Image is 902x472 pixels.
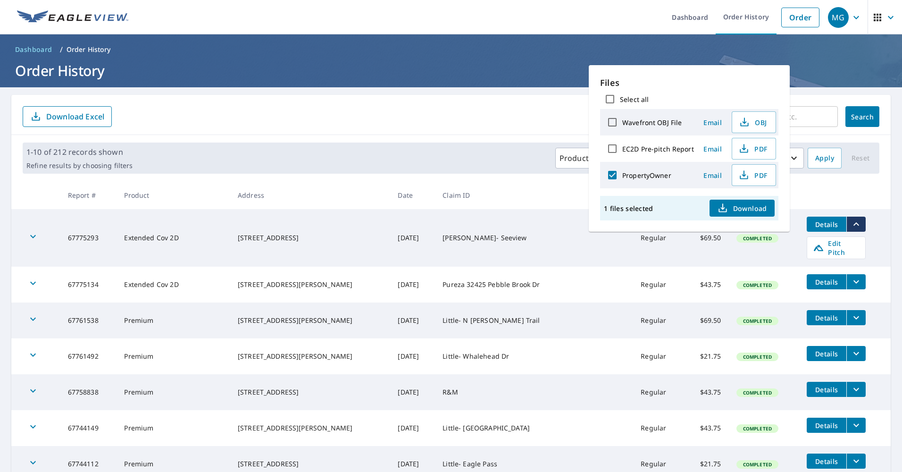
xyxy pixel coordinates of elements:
label: PropertyOwner [622,171,671,180]
button: PDF [732,138,776,160]
span: Details [812,349,841,358]
div: [STREET_ADDRESS][PERSON_NAME] [238,423,383,433]
td: Extended Cov 2D [117,267,230,303]
div: [STREET_ADDRESS] [238,388,383,397]
span: OBJ [738,117,768,128]
button: filesDropdownBtn-67744112 [846,454,866,469]
span: Completed [737,425,777,432]
button: filesDropdownBtn-67761538 [846,310,866,325]
td: [DATE] [390,338,435,374]
button: OBJ [732,111,776,133]
td: Little- [GEOGRAPHIC_DATA] [435,410,633,446]
th: Date [390,181,435,209]
td: Pureza 32425 Pebble Brook Dr [435,267,633,303]
span: Details [812,457,841,466]
th: Claim ID [435,181,633,209]
td: Regular [633,209,684,267]
span: Completed [737,235,777,242]
button: PDF [732,164,776,186]
button: detailsBtn-67761538 [807,310,846,325]
td: Premium [117,410,230,446]
button: filesDropdownBtn-67775293 [846,217,866,232]
label: Select all [620,95,649,104]
button: Email [698,142,728,156]
button: Email [698,115,728,130]
span: Email [702,118,724,127]
button: detailsBtn-67775134 [807,274,846,289]
li: / [60,44,63,55]
a: Edit Pitch [807,236,866,259]
button: detailsBtn-67775293 [807,217,846,232]
td: 67758838 [60,374,117,410]
img: EV Logo [17,10,128,25]
span: Apply [815,152,834,164]
td: Regular [633,303,684,338]
p: Order History [67,45,111,54]
td: $21.75 [684,338,729,374]
button: Search [845,106,879,127]
td: Regular [633,267,684,303]
p: 1 files selected [604,204,653,213]
th: Product [117,181,230,209]
label: Wavefront OBJ File [622,118,682,127]
span: Download [717,202,767,214]
span: Details [812,278,841,287]
button: Apply [808,148,842,169]
span: PDF [738,169,768,181]
span: Completed [737,461,777,468]
td: [DATE] [390,374,435,410]
td: Premium [117,374,230,410]
span: Completed [737,318,777,324]
p: Refine results by choosing filters [26,161,133,170]
span: Completed [737,354,777,360]
p: 1-10 of 212 records shown [26,146,133,158]
td: Regular [633,374,684,410]
span: Details [812,313,841,322]
td: R&M [435,374,633,410]
td: [DATE] [390,209,435,267]
span: Details [812,385,841,394]
span: Edit Pitch [813,239,860,257]
td: [DATE] [390,267,435,303]
p: Download Excel [46,111,104,122]
span: Email [702,144,724,153]
td: 67761538 [60,303,117,338]
td: [DATE] [390,303,435,338]
button: filesDropdownBtn-67758838 [846,382,866,397]
div: [STREET_ADDRESS][PERSON_NAME] [238,280,383,289]
span: Search [853,112,872,121]
td: 67775134 [60,267,117,303]
span: Completed [737,389,777,396]
span: Dashboard [15,45,52,54]
button: detailsBtn-67744149 [807,418,846,433]
td: Premium [117,338,230,374]
td: Extended Cov 2D [117,209,230,267]
td: Little- Whalehead Dr [435,338,633,374]
label: EC2D Pre-pitch Report [622,144,694,153]
td: $43.75 [684,410,729,446]
td: Premium [117,303,230,338]
span: Completed [737,282,777,288]
td: [DATE] [390,410,435,446]
th: Report # [60,181,117,209]
button: detailsBtn-67744112 [807,454,846,469]
span: Details [812,220,841,229]
td: 67744149 [60,410,117,446]
a: Dashboard [11,42,56,57]
td: 67761492 [60,338,117,374]
a: Order [781,8,819,27]
th: Address [230,181,391,209]
span: Email [702,171,724,180]
td: $69.50 [684,303,729,338]
button: Products [555,148,610,169]
td: Regular [633,338,684,374]
button: filesDropdownBtn-67744149 [846,418,866,433]
button: Download Excel [23,106,112,127]
button: Download [710,200,775,217]
div: [STREET_ADDRESS][PERSON_NAME] [238,352,383,361]
div: [STREET_ADDRESS][PERSON_NAME] [238,316,383,325]
button: Email [698,168,728,183]
button: detailsBtn-67758838 [807,382,846,397]
span: Details [812,421,841,430]
h1: Order History [11,61,891,80]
